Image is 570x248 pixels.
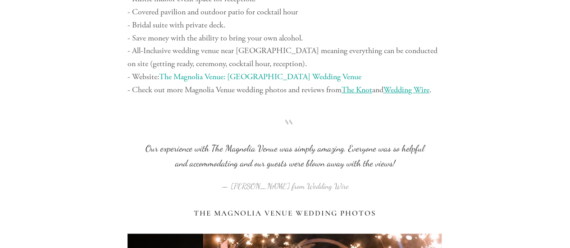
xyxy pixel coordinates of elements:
a: Wedding Wire [383,85,429,95]
h3: The Magnolia Venue Wedding Photos [128,209,443,218]
a: The Magnolia Venue: [GEOGRAPHIC_DATA] Wedding Venue [159,72,361,82]
figcaption: — [PERSON_NAME] from Wedding Wire [142,171,429,194]
span: “ [142,126,429,141]
blockquote: Our experience with The Magnolia Venue was simply amazing. Everyone was so helpful and accommodat... [142,126,429,171]
a: The Knot [342,85,372,95]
